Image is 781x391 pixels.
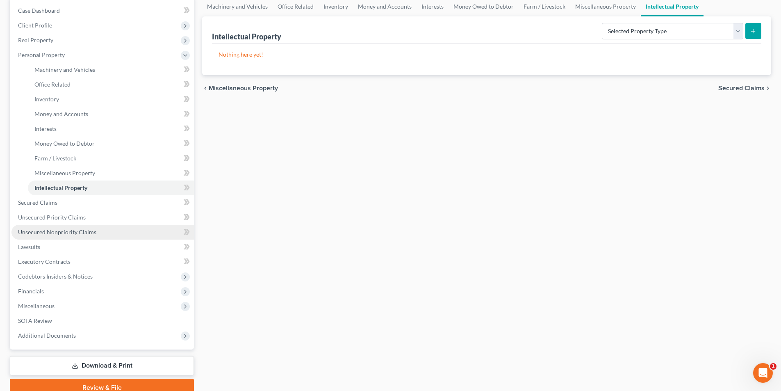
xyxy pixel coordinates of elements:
button: Secured Claims chevron_right [718,85,771,91]
button: chevron_left Miscellaneous Property [202,85,278,91]
i: chevron_right [765,85,771,91]
span: Office Related [34,81,71,88]
span: Real Property [18,37,53,43]
a: Miscellaneous Property [28,166,194,181]
span: Money Owed to Debtor [34,140,95,147]
a: Download & Print [10,356,194,375]
p: Nothing here yet! [219,50,755,59]
span: Lawsuits [18,243,40,250]
span: Secured Claims [18,199,57,206]
a: Interests [28,121,194,136]
span: Machinery and Vehicles [34,66,95,73]
a: Money and Accounts [28,107,194,121]
a: Unsecured Priority Claims [11,210,194,225]
a: Farm / Livestock [28,151,194,166]
iframe: Intercom live chat [753,363,773,383]
span: Miscellaneous [18,302,55,309]
a: Office Related [28,77,194,92]
a: Lawsuits [11,240,194,254]
span: Unsecured Nonpriority Claims [18,229,96,236]
span: Farm / Livestock [34,155,76,162]
span: Miscellaneous Property [209,85,278,91]
span: Personal Property [18,51,65,58]
a: Case Dashboard [11,3,194,18]
span: Intellectual Property [34,184,87,191]
span: Client Profile [18,22,52,29]
a: Executory Contracts [11,254,194,269]
span: Miscellaneous Property [34,169,95,176]
span: SOFA Review [18,317,52,324]
span: Additional Documents [18,332,76,339]
span: Financials [18,288,44,295]
span: Executory Contracts [18,258,71,265]
span: Codebtors Insiders & Notices [18,273,93,280]
span: Unsecured Priority Claims [18,214,86,221]
a: SOFA Review [11,313,194,328]
span: 1 [770,363,776,370]
div: Intellectual Property [212,32,281,41]
a: Inventory [28,92,194,107]
i: chevron_left [202,85,209,91]
span: Case Dashboard [18,7,60,14]
a: Unsecured Nonpriority Claims [11,225,194,240]
a: Machinery and Vehicles [28,62,194,77]
a: Money Owed to Debtor [28,136,194,151]
a: Intellectual Property [28,181,194,195]
span: Inventory [34,96,59,103]
span: Secured Claims [718,85,765,91]
a: Secured Claims [11,195,194,210]
span: Interests [34,125,57,132]
span: Money and Accounts [34,110,88,117]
